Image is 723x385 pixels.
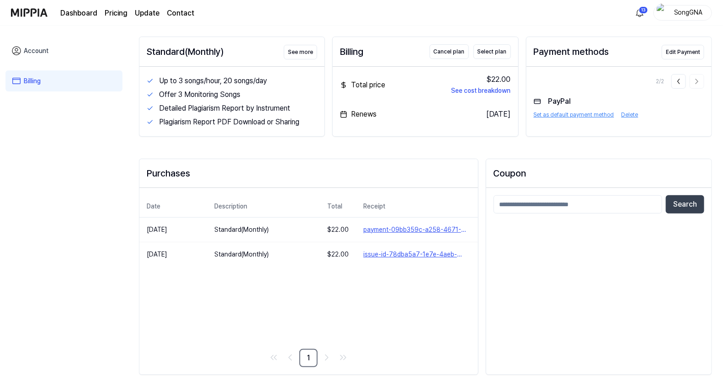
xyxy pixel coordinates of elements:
a: Go to previous page [283,350,298,365]
nav: pagination [139,349,478,367]
button: Delete [622,111,638,119]
div: Total price [340,74,385,96]
button: issue-id-78dba5a7-1e7e-4aeb-9017-97bf1bcef88f [363,250,471,259]
button: Edit Payment [662,45,704,59]
button: 알림13 [633,5,647,20]
button: Set as default payment method [534,111,614,119]
button: See cost breakdown [452,86,511,96]
a: Contact [167,8,194,19]
button: Select plan [473,44,511,59]
th: Description [207,195,320,217]
a: Billing [5,70,122,91]
td: $ 22.00 [320,242,356,267]
img: 알림 [634,7,645,18]
td: [DATE] [139,242,207,267]
a: 1 [299,349,318,367]
th: Date [139,195,207,217]
button: Search [666,195,704,214]
div: 13 [639,6,648,14]
div: Standard(Monthly) [147,45,223,59]
td: $ 22.00 [320,217,356,242]
th: Receipt [356,195,478,217]
div: Up to 3 songs/hour, 20 songs/day [159,75,317,86]
div: $22.00 [452,74,511,85]
div: Payment methods [534,45,609,59]
div: [DATE] [487,109,511,120]
a: Update [135,8,159,19]
td: Standard(Monthly) [207,218,320,242]
button: payment-09bb359c-a258-4671-98c2-930431c82dd4 [363,225,471,235]
button: Pricing [105,8,128,19]
a: Account [5,40,122,61]
a: See more [284,44,317,59]
div: 2 / 2 [656,77,664,86]
div: Billing [340,45,363,59]
td: Standard(Monthly) [207,242,320,267]
td: [DATE] [139,217,207,242]
a: Edit Payment [662,44,704,59]
div: PayPal [548,96,571,107]
div: Offer 3 Monitoring Songs [159,89,317,100]
th: Total [320,195,356,217]
div: Plagiarism Report PDF Download or Sharing [159,117,317,128]
img: profile [657,4,668,22]
div: Renews [340,109,377,120]
button: See more [284,45,317,59]
button: Cancel plan [430,44,469,59]
a: Dashboard [60,8,97,19]
div: Purchases [147,166,471,180]
a: Go to next page [319,350,334,365]
h2: Coupon [494,166,704,180]
a: Go to last page [336,350,351,365]
div: Detailed Plagiarism Report by Instrument [159,103,317,114]
a: Go to first page [266,350,281,365]
div: SongGNA [670,7,706,17]
button: profileSongGNA [654,5,712,21]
